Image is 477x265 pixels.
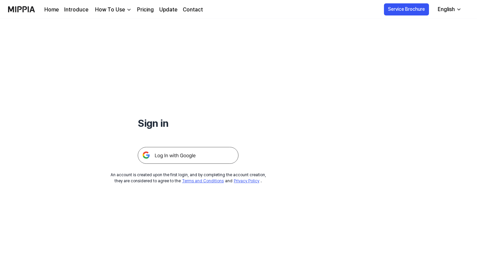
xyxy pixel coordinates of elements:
a: Update [159,6,177,14]
a: Introduce [64,6,88,14]
img: down [126,7,132,12]
a: Pricing [137,6,154,14]
button: How To Use [94,6,132,14]
a: Privacy Policy [234,179,259,183]
a: Terms and Conditions [182,179,224,183]
div: English [436,5,456,13]
div: How To Use [94,6,126,14]
h1: Sign in [138,116,238,131]
button: Service Brochure [384,3,429,15]
a: Home [44,6,59,14]
img: 구글 로그인 버튼 [138,147,238,164]
a: Contact [183,6,203,14]
div: An account is created upon the first login, and by completing the account creation, they are cons... [111,172,266,184]
button: English [432,3,466,16]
